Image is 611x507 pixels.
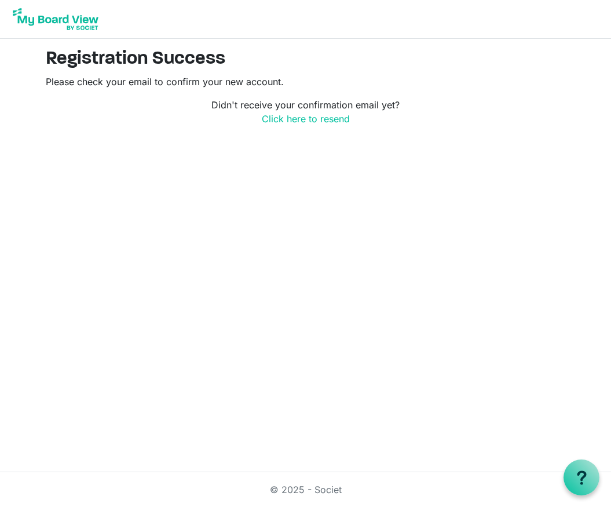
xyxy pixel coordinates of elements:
[270,484,342,495] a: © 2025 - Societ
[46,98,566,126] p: Didn't receive your confirmation email yet?
[46,48,566,70] h2: Registration Success
[9,5,102,34] img: My Board View Logo
[262,113,350,125] a: Click here to resend
[46,75,566,89] p: Please check your email to confirm your new account.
